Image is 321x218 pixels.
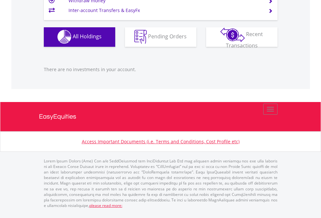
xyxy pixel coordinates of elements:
span: Recent Transactions [226,31,263,49]
span: All Holdings [73,33,102,40]
img: pending_instructions-wht.png [134,30,147,44]
a: Access Important Documents (i.e. Terms and Conditions, Cost Profile etc) [82,138,240,145]
img: transactions-zar-wht.png [220,28,245,42]
span: Pending Orders [148,33,187,40]
img: holdings-wht.png [57,30,71,44]
button: Pending Orders [125,27,196,47]
p: Lorem Ipsum Dolors (Ame) Con a/e SeddOeiusmod tem InciDiduntut Lab Etd mag aliquaen admin veniamq... [44,158,278,208]
a: EasyEquities [39,102,282,131]
td: Inter-account Transfers & EasyFx [68,6,260,15]
a: please read more: [89,203,122,208]
button: Recent Transactions [206,27,278,47]
button: All Holdings [44,27,115,47]
p: There are no investments in your account. [44,66,278,73]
